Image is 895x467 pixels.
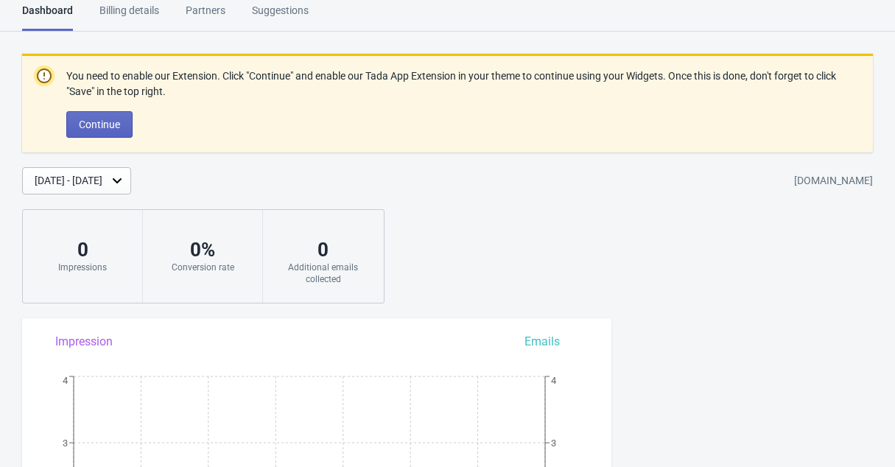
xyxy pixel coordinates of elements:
div: 0 [278,238,368,261]
span: Continue [79,119,120,130]
tspan: 4 [551,375,557,386]
tspan: 3 [551,438,556,449]
div: [DATE] - [DATE] [35,173,102,189]
div: Billing details [99,3,159,29]
div: 0 % [158,238,248,261]
div: Partners [186,3,225,29]
tspan: 4 [63,375,69,386]
div: Additional emails collected [278,261,368,285]
div: [DOMAIN_NAME] [794,168,873,194]
div: Dashboard [22,3,73,31]
div: 0 [38,238,127,261]
tspan: 3 [63,438,68,449]
p: You need to enable our Extension. Click "Continue" and enable our Tada App Extension in your them... [66,69,861,99]
div: Suggestions [252,3,309,29]
div: Conversion rate [158,261,248,273]
div: Impressions [38,261,127,273]
button: Continue [66,111,133,138]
